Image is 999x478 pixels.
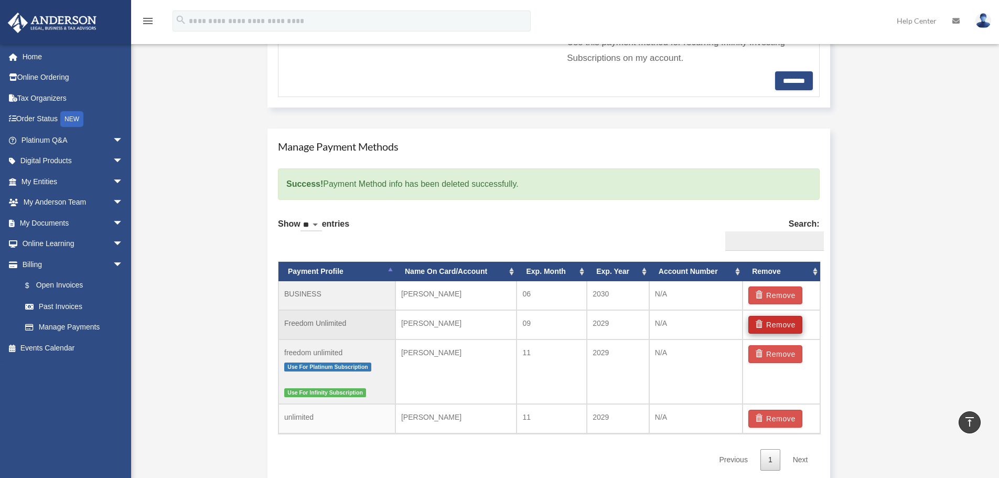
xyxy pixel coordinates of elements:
[587,310,649,339] td: 2029
[517,262,587,281] th: Exp. Month: activate to sort column ascending
[7,88,139,109] a: Tax Organizers
[278,168,820,200] div: Payment Method info has been deleted successfully.
[113,213,134,234] span: arrow_drop_down
[7,192,139,213] a: My Anderson Teamarrow_drop_down
[517,404,587,433] td: 11
[517,281,587,310] td: 06
[5,13,100,33] img: Anderson Advisors Platinum Portal
[748,345,802,363] button: Remove
[963,416,976,428] i: vertical_align_top
[748,286,802,304] button: Remove
[711,449,755,471] a: Previous
[284,388,366,397] span: Use For Infinity Subscription
[7,67,139,88] a: Online Ordering
[60,111,83,127] div: NEW
[587,281,649,310] td: 2030
[113,171,134,193] span: arrow_drop_down
[7,213,139,233] a: My Documentsarrow_drop_down
[175,14,187,26] i: search
[278,217,349,242] label: Show entries
[748,316,802,334] button: Remove
[15,317,134,338] a: Manage Payments
[649,310,743,339] td: N/A
[7,109,139,130] a: Order StatusNEW
[7,46,139,67] a: Home
[725,231,824,251] input: Search:
[959,411,981,433] a: vertical_align_top
[785,449,816,471] a: Next
[395,404,517,433] td: [PERSON_NAME]
[113,130,134,151] span: arrow_drop_down
[7,254,139,275] a: Billingarrow_drop_down
[113,192,134,214] span: arrow_drop_down
[395,310,517,339] td: [PERSON_NAME]
[748,410,802,428] button: Remove
[278,262,395,281] th: Payment Profile: activate to sort column descending
[300,219,322,231] select: Showentries
[278,310,395,339] td: Freedom Unlimited
[7,337,139,358] a: Events Calendar
[15,296,139,317] a: Past Invoices
[517,310,587,339] td: 09
[7,233,139,254] a: Online Learningarrow_drop_down
[587,339,649,405] td: 2029
[649,404,743,433] td: N/A
[587,404,649,433] td: 2029
[760,449,780,471] a: 1
[7,130,139,151] a: Platinum Q&Aarrow_drop_down
[587,262,649,281] th: Exp. Year: activate to sort column ascending
[113,151,134,172] span: arrow_drop_down
[517,339,587,405] td: 11
[395,281,517,310] td: [PERSON_NAME]
[15,275,139,296] a: $Open Invoices
[142,18,154,27] a: menu
[649,339,743,405] td: N/A
[649,281,743,310] td: N/A
[556,35,804,66] label: Use this payment method for recurring Infinity Investing Subscriptions on my account.
[7,171,139,192] a: My Entitiesarrow_drop_down
[395,262,517,281] th: Name On Card/Account: activate to sort column ascending
[286,179,323,188] strong: Success!
[31,279,36,292] span: $
[278,139,820,154] h4: Manage Payment Methods
[721,217,820,251] label: Search:
[7,151,139,172] a: Digital Productsarrow_drop_down
[284,363,371,371] span: Use For Platinum Subscription
[113,233,134,255] span: arrow_drop_down
[278,281,395,310] td: BUSINESS
[743,262,820,281] th: Remove: activate to sort column ascending
[113,254,134,275] span: arrow_drop_down
[278,404,395,433] td: unlimited
[649,262,743,281] th: Account Number: activate to sort column ascending
[142,15,154,27] i: menu
[278,339,395,405] td: freedom unlimited
[975,13,991,28] img: User Pic
[395,339,517,405] td: [PERSON_NAME]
